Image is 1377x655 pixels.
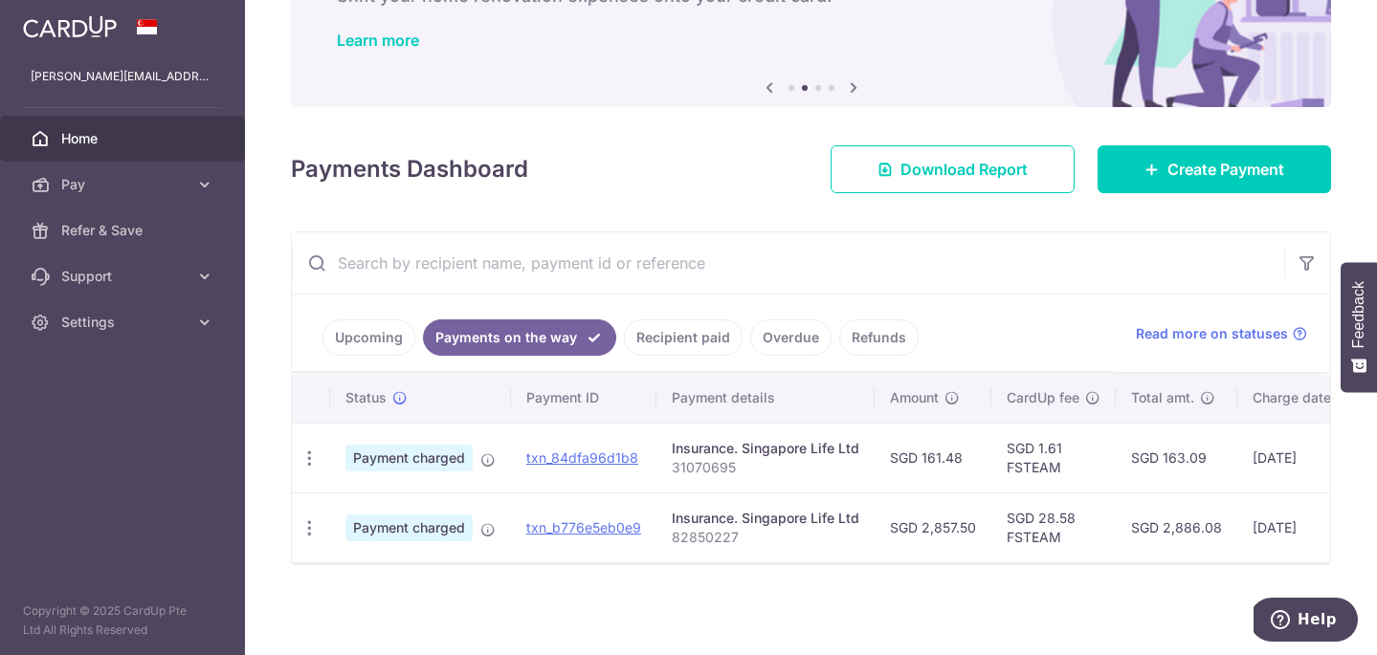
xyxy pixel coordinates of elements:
a: txn_b776e5eb0e9 [526,519,641,535]
iframe: Opens a widget where you can find more information [1254,598,1358,645]
td: SGD 2,857.50 [875,492,991,562]
a: txn_84dfa96d1b8 [526,449,638,466]
input: Search by recipient name, payment id or reference [292,232,1284,294]
a: Learn more [337,31,419,50]
th: Payment details [656,373,875,423]
span: Home [61,129,188,148]
div: Insurance. Singapore Life Ltd [672,509,859,528]
span: Settings [61,313,188,332]
td: SGD 2,886.08 [1116,492,1237,562]
td: [DATE] [1237,423,1367,492]
span: Status [345,388,387,407]
img: CardUp [23,15,117,38]
span: Support [61,267,188,286]
button: Feedback - Show survey [1341,262,1377,392]
a: Download Report [831,145,1075,193]
a: Refunds [839,319,919,356]
td: SGD 1.61 FSTEAM [991,423,1116,492]
span: Charge date [1253,388,1331,407]
span: Feedback [1350,281,1367,348]
p: [PERSON_NAME][EMAIL_ADDRESS][PERSON_NAME][DOMAIN_NAME] [31,67,214,86]
td: SGD 163.09 [1116,423,1237,492]
a: Read more on statuses [1136,324,1307,343]
a: Overdue [750,319,832,356]
h4: Payments Dashboard [291,152,528,186]
span: Payment charged [345,514,473,541]
span: Create Payment [1167,158,1284,181]
a: Create Payment [1098,145,1331,193]
p: 82850227 [672,528,859,547]
td: [DATE] [1237,492,1367,562]
td: SGD 161.48 [875,423,991,492]
span: Read more on statuses [1136,324,1288,343]
span: Amount [890,388,939,407]
span: Pay [61,175,188,194]
a: Payments on the way [423,319,616,356]
span: Download Report [900,158,1028,181]
span: Payment charged [345,445,473,471]
a: Upcoming [322,319,415,356]
a: Recipient paid [624,319,743,356]
span: Total amt. [1131,388,1194,407]
td: SGD 28.58 FSTEAM [991,492,1116,562]
span: CardUp fee [1007,388,1079,407]
p: 31070695 [672,458,859,477]
div: Insurance. Singapore Life Ltd [672,439,859,458]
th: Payment ID [511,373,656,423]
span: Refer & Save [61,221,188,240]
